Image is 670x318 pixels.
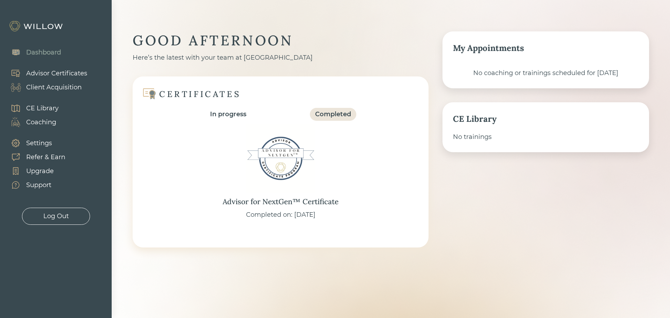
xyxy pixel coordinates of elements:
[223,196,338,207] div: Advisor for NextGen™ Certificate
[453,68,639,78] div: No coaching or trainings scheduled for [DATE]
[3,136,65,150] a: Settings
[133,53,429,62] div: Here’s the latest with your team at [GEOGRAPHIC_DATA]
[453,113,639,125] div: CE Library
[3,80,87,94] a: Client Acquisition
[26,69,87,78] div: Advisor Certificates
[453,132,639,142] div: No trainings
[26,83,82,92] div: Client Acquisition
[26,139,52,148] div: Settings
[246,124,315,193] img: Advisor for NextGen™ Certificate Badge
[3,66,87,80] a: Advisor Certificates
[26,153,65,162] div: Refer & Earn
[26,118,56,127] div: Coaching
[246,210,315,220] div: Completed on: [DATE]
[315,110,351,119] div: Completed
[133,31,429,50] div: GOOD AFTERNOON
[453,42,639,54] div: My Appointments
[43,212,69,221] div: Log Out
[159,89,241,99] div: CERTIFICATES
[26,180,51,190] div: Support
[210,110,246,119] div: In progress
[26,104,59,113] div: CE Library
[3,101,59,115] a: CE Library
[26,167,54,176] div: Upgrade
[3,45,61,59] a: Dashboard
[3,150,65,164] a: Refer & Earn
[9,21,65,32] img: Willow
[3,115,59,129] a: Coaching
[26,48,61,57] div: Dashboard
[3,164,65,178] a: Upgrade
